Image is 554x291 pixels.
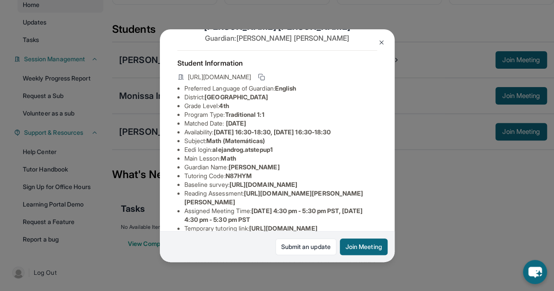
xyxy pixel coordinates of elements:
[219,102,229,109] span: 4th
[184,163,377,172] li: Guardian Name :
[184,180,377,189] li: Baseline survey :
[184,207,363,223] span: [DATE] 4:30 pm - 5:30 pm PST, [DATE] 4:30 pm - 5:30 pm PST
[177,58,377,68] h4: Student Information
[184,189,363,206] span: [URL][DOMAIN_NAME][PERSON_NAME][PERSON_NAME]
[184,172,377,180] li: Tutoring Code :
[221,154,236,162] span: Math
[184,154,377,163] li: Main Lesson :
[184,207,377,224] li: Assigned Meeting Time :
[184,119,377,128] li: Matched Date:
[184,102,377,110] li: Grade Level:
[188,73,251,81] span: [URL][DOMAIN_NAME]
[256,72,267,82] button: Copy link
[184,145,377,154] li: Eedi login :
[205,93,268,101] span: [GEOGRAPHIC_DATA]
[184,189,377,207] li: Reading Assessment :
[213,128,331,136] span: [DATE] 16:30-18:30, [DATE] 16:30-18:30
[225,111,264,118] span: Traditional 1:1
[226,119,246,127] span: [DATE]
[378,39,385,46] img: Close Icon
[212,146,272,153] span: alejandrog.atstepup1
[226,172,252,179] span: N87HYM
[340,238,388,255] button: Join Meeting
[184,137,377,145] li: Subject :
[184,93,377,102] li: District:
[177,33,377,43] p: Guardian: [PERSON_NAME] [PERSON_NAME]
[184,110,377,119] li: Program Type:
[206,137,265,144] span: Math (Matemáticas)
[249,224,317,232] span: [URL][DOMAIN_NAME]
[275,84,296,92] span: English
[229,181,297,188] span: [URL][DOMAIN_NAME]
[184,224,377,233] li: Temporary tutoring link :
[523,260,547,284] button: chat-button
[184,128,377,137] li: Availability:
[275,238,336,255] a: Submit an update
[229,163,280,171] span: [PERSON_NAME]
[184,84,377,93] li: Preferred Language of Guardian:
